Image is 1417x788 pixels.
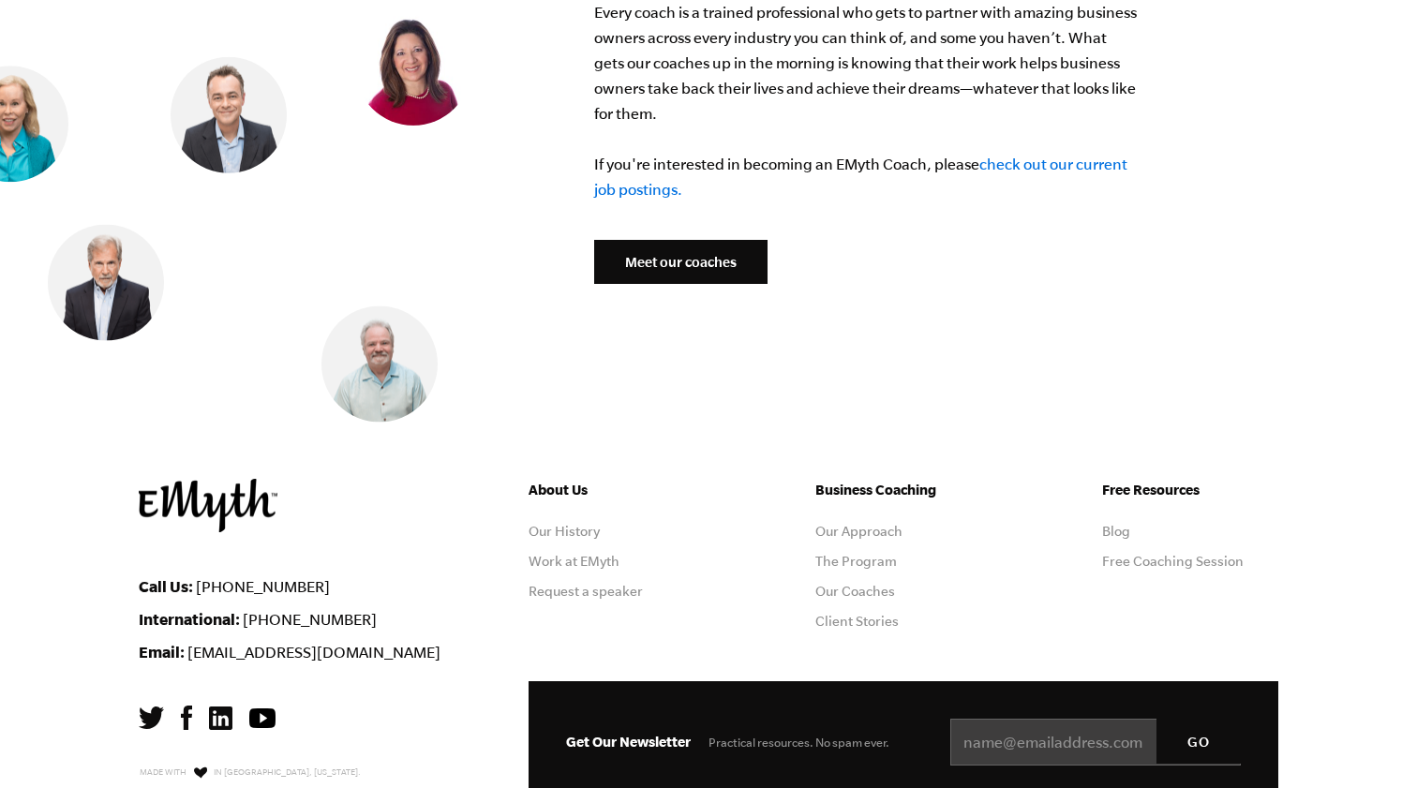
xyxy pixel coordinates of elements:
img: Vicky Gavrias, EMyth Business Coach [355,9,471,126]
a: Client Stories [815,614,899,629]
img: YouTube [249,708,276,728]
a: Work at EMyth [529,554,619,569]
a: [PHONE_NUMBER] [196,578,330,595]
img: Twitter [139,706,164,729]
img: Love [194,766,207,779]
img: Mark Krull, EMyth Business Coach [321,306,438,423]
a: Meet our coaches [594,240,768,285]
strong: Call Us: [139,577,193,595]
img: Facebook [181,706,192,730]
strong: International: [139,610,240,628]
img: Steve Edkins, EMyth Business Coach [48,225,164,341]
h5: Business Coaching [815,479,992,501]
a: check out our current job postings. [594,156,1127,198]
a: Our Approach [815,524,902,539]
a: [EMAIL_ADDRESS][DOMAIN_NAME] [187,644,440,661]
a: Request a speaker [529,584,643,599]
a: Free Coaching Session [1102,554,1244,569]
img: EMyth [139,479,277,532]
a: Blog [1102,524,1130,539]
a: Our History [529,524,600,539]
img: LinkedIn [209,706,232,730]
strong: Email: [139,643,185,661]
h5: Free Resources [1102,479,1278,501]
a: [PHONE_NUMBER] [243,611,377,628]
span: Get Our Newsletter [566,734,691,750]
iframe: Chat Widget [1323,698,1417,788]
span: Practical resources. No spam ever. [708,736,889,750]
img: Nick Lawler, EMyth Business Coach [171,57,287,173]
a: The Program [815,554,897,569]
input: GO [1156,719,1241,764]
a: Our Coaches [815,584,895,599]
h5: About Us [529,479,705,501]
input: name@emailaddress.com [950,719,1241,766]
